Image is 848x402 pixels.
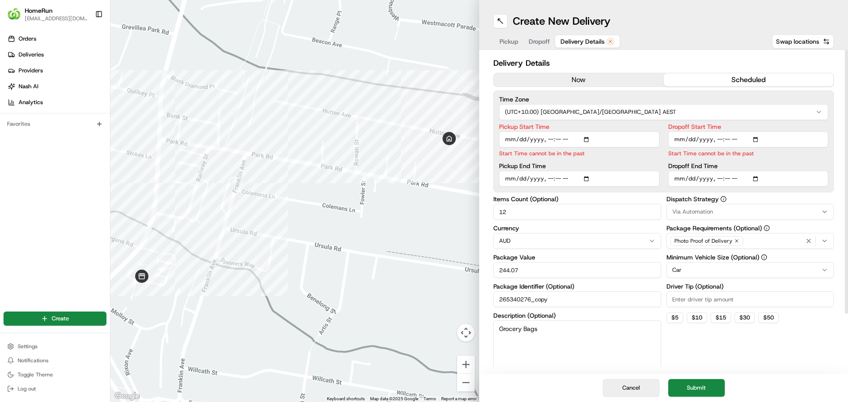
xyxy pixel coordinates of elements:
[666,291,834,307] input: Enter driver tip amount
[83,128,142,137] span: API Documentation
[71,124,145,140] a: 💻API Documentation
[18,357,49,364] span: Notifications
[7,7,21,21] img: HomeRun
[493,204,661,220] input: Enter number of items
[327,396,365,402] button: Keyboard shortcuts
[499,149,659,158] p: Start Time cannot be in the past
[18,128,68,137] span: Knowledge Base
[666,233,834,249] button: Photo Proof of Delivery
[113,391,142,402] a: Open this area in Google Maps (opens a new window)
[772,34,834,49] button: Swap locations
[493,254,661,260] label: Package Value
[19,51,44,59] span: Deliveries
[4,340,106,353] button: Settings
[9,84,25,100] img: 1736555255976-a54dd68f-1ca7-489b-9aae-adbdc363a1c4
[603,379,659,397] button: Cancel
[30,93,112,100] div: We're available if you need us!
[9,129,16,136] div: 📗
[9,35,161,49] p: Welcome 👋
[500,37,518,46] span: Pickup
[666,254,834,260] label: Minimum Vehicle Size (Optional)
[493,291,661,307] input: Enter package identifier
[4,64,110,78] a: Providers
[457,356,475,373] button: Zoom in
[4,48,110,62] a: Deliveries
[9,9,26,26] img: Nash
[499,124,659,130] label: Pickup Start Time
[4,354,106,367] button: Notifications
[493,320,661,370] textarea: Grocery Bags
[4,383,106,395] button: Log out
[668,124,829,130] label: Dropoff Start Time
[25,15,88,22] button: [EMAIL_ADDRESS][DOMAIN_NAME]
[18,371,53,378] span: Toggle Theme
[776,37,819,46] span: Swap locations
[494,73,664,86] button: now
[666,196,834,202] label: Dispatch Strategy
[666,283,834,289] label: Driver Tip (Optional)
[493,283,661,289] label: Package Identifier (Optional)
[493,225,661,231] label: Currency
[52,315,69,323] span: Create
[4,312,106,326] button: Create
[370,396,418,401] span: Map data ©2025 Google
[150,87,161,98] button: Start new chat
[687,312,707,323] button: $10
[19,67,43,75] span: Providers
[711,312,731,323] button: $15
[113,391,142,402] img: Google
[457,324,475,342] button: Map camera controls
[493,312,661,319] label: Description (Optional)
[75,129,82,136] div: 💻
[758,312,779,323] button: $50
[457,374,475,391] button: Zoom out
[441,396,477,401] a: Report a map error
[493,196,661,202] label: Items Count (Optional)
[62,149,107,156] a: Powered byPylon
[529,37,550,46] span: Dropoff
[493,262,661,278] input: Enter package value
[424,396,436,401] a: Terms
[666,204,834,220] button: Via Automation
[668,379,725,397] button: Submit
[666,225,834,231] label: Package Requirements (Optional)
[513,14,610,28] h1: Create New Delivery
[5,124,71,140] a: 📗Knowledge Base
[493,57,834,69] h2: Delivery Details
[499,163,659,169] label: Pickup End Time
[4,95,110,109] a: Analytics
[664,73,834,86] button: scheduled
[666,312,683,323] button: $5
[668,149,829,158] p: Start Time cannot be in the past
[4,117,106,131] div: Favorites
[734,312,755,323] button: $30
[4,4,91,25] button: HomeRunHomeRun[EMAIL_ADDRESS][DOMAIN_NAME]
[4,368,106,381] button: Toggle Theme
[499,96,828,102] label: Time Zone
[18,343,38,350] span: Settings
[19,35,36,43] span: Orders
[25,6,53,15] button: HomeRun
[19,83,38,90] span: Nash AI
[18,385,36,392] span: Log out
[4,32,110,46] a: Orders
[672,208,713,216] span: Via Automation
[4,79,110,94] a: Nash AI
[88,150,107,156] span: Pylon
[720,196,727,202] button: Dispatch Strategy
[23,57,146,66] input: Clear
[668,163,829,169] label: Dropoff End Time
[19,98,43,106] span: Analytics
[560,37,605,46] span: Delivery Details
[674,237,732,244] span: Photo Proof of Delivery
[764,225,770,231] button: Package Requirements (Optional)
[30,84,145,93] div: Start new chat
[761,254,767,260] button: Minimum Vehicle Size (Optional)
